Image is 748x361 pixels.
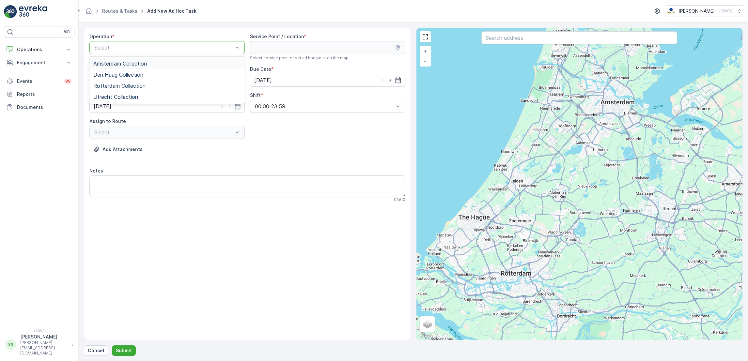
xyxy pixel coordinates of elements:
[102,146,143,153] p: Add Attachments
[418,331,440,340] img: Google
[94,44,233,52] p: Select
[4,56,74,69] button: Engagement
[250,74,405,87] input: dd/mm/yyyy
[250,34,304,39] label: Service Point / Location
[4,88,74,101] a: Reports
[4,5,17,18] img: logo
[250,66,271,72] label: Due Date
[84,345,108,356] button: Cancel
[4,101,74,114] a: Documents
[116,347,132,354] p: Submit
[424,58,427,64] span: −
[89,34,112,39] label: Operation
[666,5,743,17] button: [PERSON_NAME](+02:00)
[4,334,74,356] button: SS[PERSON_NAME][PERSON_NAME][EMAIL_ADDRESS][DOMAIN_NAME]
[418,331,440,340] a: Open this area in Google Maps (opens a new window)
[481,31,677,44] input: Search address
[424,48,427,54] span: +
[250,92,261,98] label: Shift
[93,94,138,100] span: Utrecht Collection
[102,8,137,14] a: Routes & Tasks
[89,118,126,124] label: Assign to Route
[93,61,147,67] span: Amsterdam Collection
[17,78,60,84] p: Events
[4,75,74,88] a: Events99
[146,8,198,14] span: Add New Ad Hoc Task
[678,8,715,14] p: [PERSON_NAME]
[89,100,245,113] input: dd/mm/yyyy
[89,144,147,155] button: Upload File
[20,334,69,340] p: [PERSON_NAME]
[250,55,350,61] span: Select service point or set ad hoc point on the map.
[6,339,16,350] div: SS
[420,32,430,42] a: View Fullscreen
[4,328,74,332] span: v 1.50.1
[63,29,70,35] p: ⌘B
[17,104,72,111] p: Documents
[17,91,72,98] p: Reports
[89,168,103,173] label: Notes
[666,8,676,15] img: basis-logo_rgb2x.png
[20,340,69,356] p: [PERSON_NAME][EMAIL_ADDRESS][DOMAIN_NAME]
[4,43,74,56] button: Operations
[717,8,734,14] p: ( +02:00 )
[17,59,61,66] p: Engagement
[93,83,146,89] span: Rotterdam Collection
[65,79,70,84] p: 99
[112,345,136,356] button: Submit
[85,10,92,15] a: Homepage
[88,347,104,354] p: Cancel
[19,5,47,18] img: logo_light-DOdMpM7g.png
[420,56,430,66] a: Zoom Out
[420,317,435,331] a: Layers
[420,46,430,56] a: Zoom In
[93,72,143,78] span: Den Haag Collection
[394,197,405,202] p: 0 / 500
[17,46,61,53] p: Operations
